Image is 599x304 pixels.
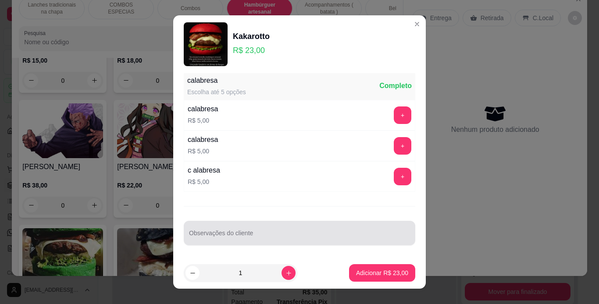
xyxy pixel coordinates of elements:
div: Completo [379,81,412,91]
button: Adicionar R$ 23,00 [349,264,415,282]
div: calabresa [188,134,218,145]
button: add [394,137,411,155]
div: calabresa [188,104,218,114]
p: Adicionar R$ 23,00 [356,269,408,277]
div: Escolha até 5 opções [187,88,246,96]
button: increase-product-quantity [282,266,296,280]
button: add [394,106,411,124]
input: Observações do cliente [189,232,410,241]
p: R$ 23,00 [233,44,270,57]
p: R$ 5,00 [188,147,218,156]
button: Close [410,17,424,31]
img: product-image [184,22,228,66]
div: calabresa [187,75,246,86]
p: R$ 5,00 [188,116,218,125]
button: add [394,168,411,185]
button: decrease-product-quantity [185,266,200,280]
div: c alabresa [188,165,220,176]
div: Kakarotto [233,30,270,42]
p: R$ 5,00 [188,177,220,186]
